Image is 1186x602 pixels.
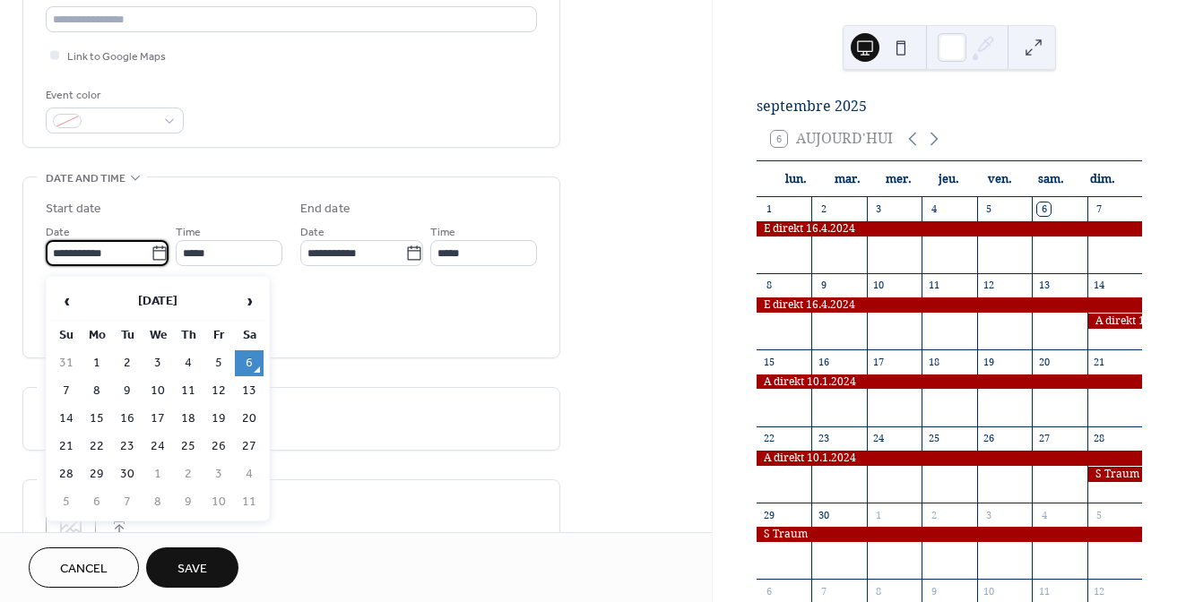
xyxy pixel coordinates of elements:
div: ven. [974,161,1026,197]
div: 7 [1093,202,1106,216]
div: 20 [1037,355,1051,368]
td: 2 [174,461,203,487]
td: 17 [143,406,172,432]
button: Save [146,547,238,588]
div: 15 [762,355,775,368]
td: 8 [143,489,172,515]
div: A direkt 10.1.2024 [1087,314,1142,329]
div: jeu. [923,161,974,197]
div: 6 [1037,202,1051,216]
div: 24 [872,432,886,445]
div: End date [300,200,351,219]
td: 9 [113,378,142,404]
div: dim. [1077,161,1128,197]
div: Event color [46,86,180,105]
span: › [236,283,263,319]
div: 6 [762,584,775,598]
div: 10 [872,279,886,292]
td: 26 [204,434,233,460]
div: A direkt 10.1.2024 [757,374,1142,390]
div: 5 [983,202,996,216]
div: 10 [983,584,996,598]
div: 30 [817,508,830,521]
span: Date and time [46,169,126,188]
td: 7 [113,489,142,515]
td: 9 [174,489,203,515]
span: Date [300,223,325,242]
td: 18 [174,406,203,432]
span: Cancel [60,560,108,579]
span: Time [176,223,201,242]
div: 21 [1093,355,1106,368]
div: 5 [1093,508,1106,521]
div: 12 [1093,584,1106,598]
span: Save [177,560,207,579]
div: 29 [762,508,775,521]
div: 9 [927,584,940,598]
div: 9 [817,279,830,292]
div: A direkt 10.1.2024 [757,451,1142,466]
div: E direkt 16.4.2024 [757,297,1142,313]
td: 8 [82,378,111,404]
button: Cancel [29,547,139,588]
div: 28 [1093,432,1106,445]
td: 10 [204,489,233,515]
div: 1 [762,202,775,216]
td: 29 [82,461,111,487]
td: 7 [52,378,81,404]
td: 4 [235,461,264,487]
span: Time [430,223,455,242]
span: Link to Google Maps [67,47,166,66]
td: 5 [204,350,233,376]
div: 4 [927,202,940,216]
div: 25 [927,432,940,445]
div: 8 [872,584,886,598]
td: 27 [235,434,264,460]
div: 19 [983,355,996,368]
div: S Traum [757,527,1142,542]
div: 16 [817,355,830,368]
div: 13 [1037,279,1051,292]
div: 11 [1037,584,1051,598]
td: 28 [52,461,81,487]
th: We [143,322,172,348]
td: 30 [113,461,142,487]
td: 12 [204,378,233,404]
td: 19 [204,406,233,432]
td: 2 [113,350,142,376]
div: 12 [983,279,996,292]
td: 3 [204,461,233,487]
div: 8 [762,279,775,292]
div: Start date [46,200,101,219]
div: mer. [873,161,924,197]
div: 2 [927,508,940,521]
span: Date [46,223,70,242]
td: 23 [113,434,142,460]
td: 14 [52,406,81,432]
td: 6 [235,350,264,376]
td: 25 [174,434,203,460]
div: 14 [1093,279,1106,292]
th: [DATE] [82,282,233,321]
td: 10 [143,378,172,404]
th: Mo [82,322,111,348]
th: Th [174,322,203,348]
td: 3 [143,350,172,376]
div: sam. [1026,161,1077,197]
td: 11 [174,378,203,404]
div: 22 [762,432,775,445]
div: 3 [983,508,996,521]
th: Tu [113,322,142,348]
div: 4 [1037,508,1051,521]
td: 20 [235,406,264,432]
td: 4 [174,350,203,376]
div: 27 [1037,432,1051,445]
div: 11 [927,279,940,292]
span: ‹ [53,283,80,319]
td: 5 [52,489,81,515]
td: 21 [52,434,81,460]
th: Sa [235,322,264,348]
td: 24 [143,434,172,460]
div: 3 [872,202,886,216]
